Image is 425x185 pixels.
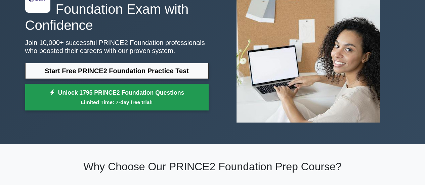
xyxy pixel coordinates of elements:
a: Start Free PRINCE2 Foundation Practice Test [25,63,209,79]
h2: Why Choose Our PRINCE2 Foundation Prep Course? [25,160,400,173]
small: Limited Time: 7-day free trial! [34,98,200,106]
p: Join 10,000+ successful PRINCE2 Foundation professionals who boosted their careers with our prove... [25,39,209,55]
a: Unlock 1795 PRINCE2 Foundation QuestionsLimited Time: 7-day free trial! [25,84,209,111]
